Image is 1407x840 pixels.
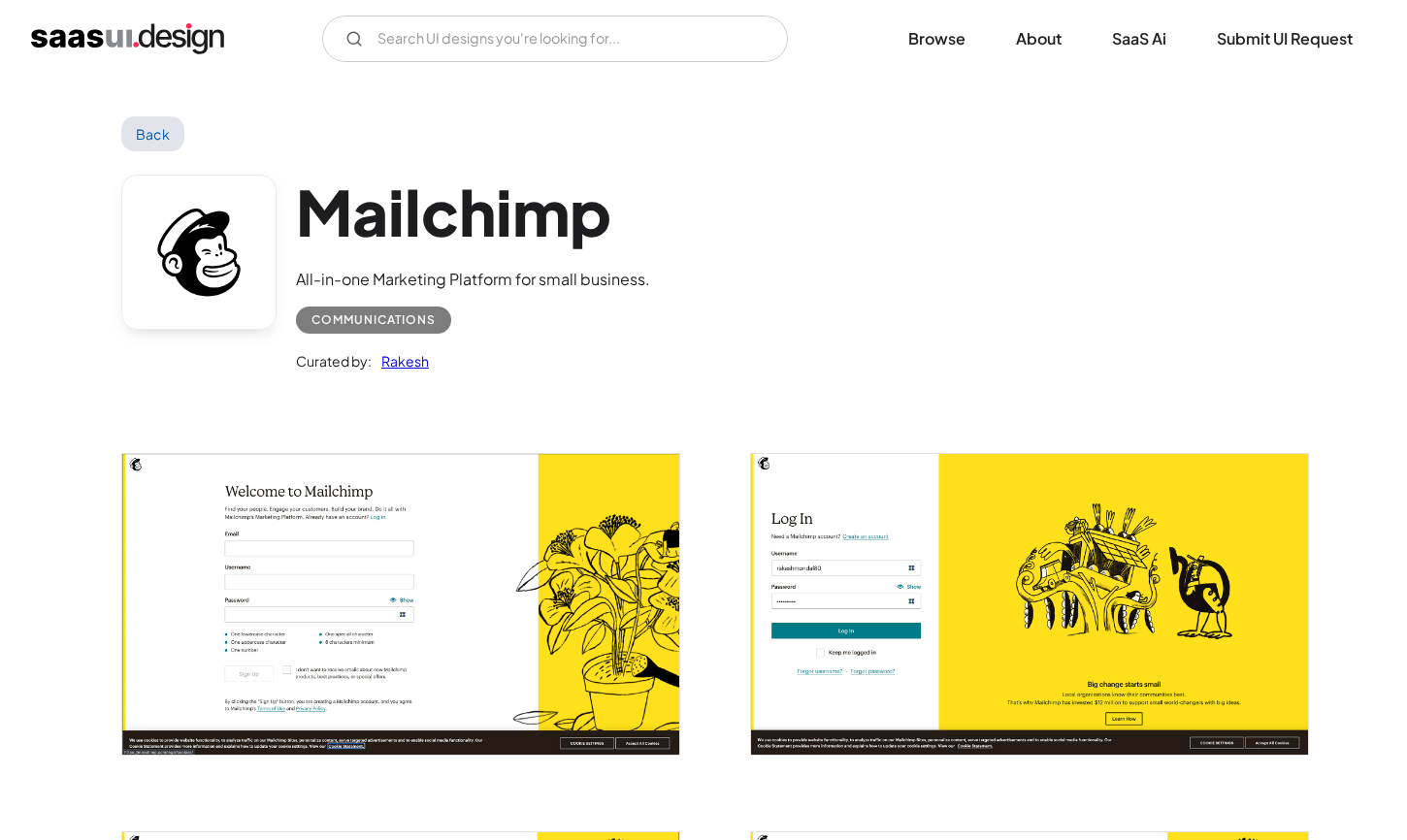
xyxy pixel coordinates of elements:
[1089,17,1190,60] a: SaaS Ai
[122,454,679,754] img: 60178065710fdf421d6e09c7_Mailchimp-Signup.jpg
[311,308,436,332] div: Communications
[296,175,650,249] h1: Mailchimp
[322,16,788,62] form: Email Form
[885,17,989,60] a: Browse
[751,454,1308,754] a: open lightbox
[993,17,1085,60] a: About
[122,454,679,754] a: open lightbox
[31,23,224,54] a: home
[1194,17,1376,60] a: Submit UI Request
[322,16,788,62] input: Search UI designs you're looking for...
[296,268,650,291] div: All-in-one Marketing Platform for small business.
[121,116,184,151] a: Back
[751,454,1308,754] img: 601780657cad090fc30deb59_Mailchimp-Login.jpg
[372,349,429,372] a: Rakesh
[296,349,372,372] div: Curated by:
